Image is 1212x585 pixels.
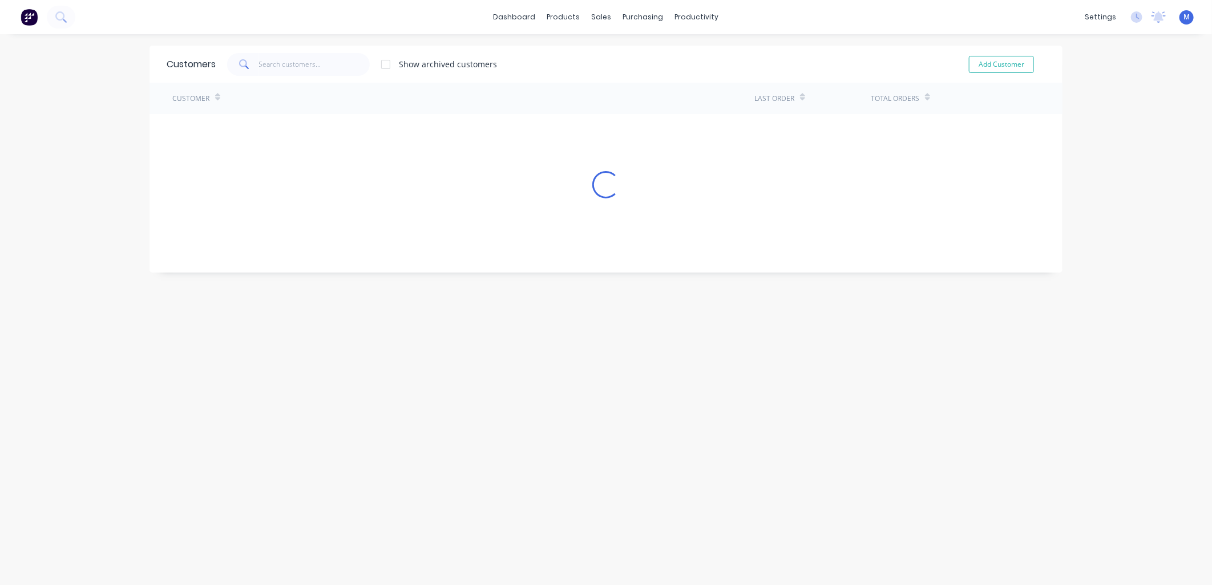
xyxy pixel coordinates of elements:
[1079,9,1122,26] div: settings
[167,58,216,71] div: Customers
[586,9,617,26] div: sales
[669,9,725,26] div: productivity
[969,56,1034,73] button: Add Customer
[259,53,370,76] input: Search customers...
[617,9,669,26] div: purchasing
[542,9,586,26] div: products
[399,58,497,70] div: Show archived customers
[488,9,542,26] a: dashboard
[172,94,209,104] div: Customer
[21,9,38,26] img: Factory
[754,94,794,104] div: Last Order
[871,94,919,104] div: Total Orders
[1183,12,1190,22] span: M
